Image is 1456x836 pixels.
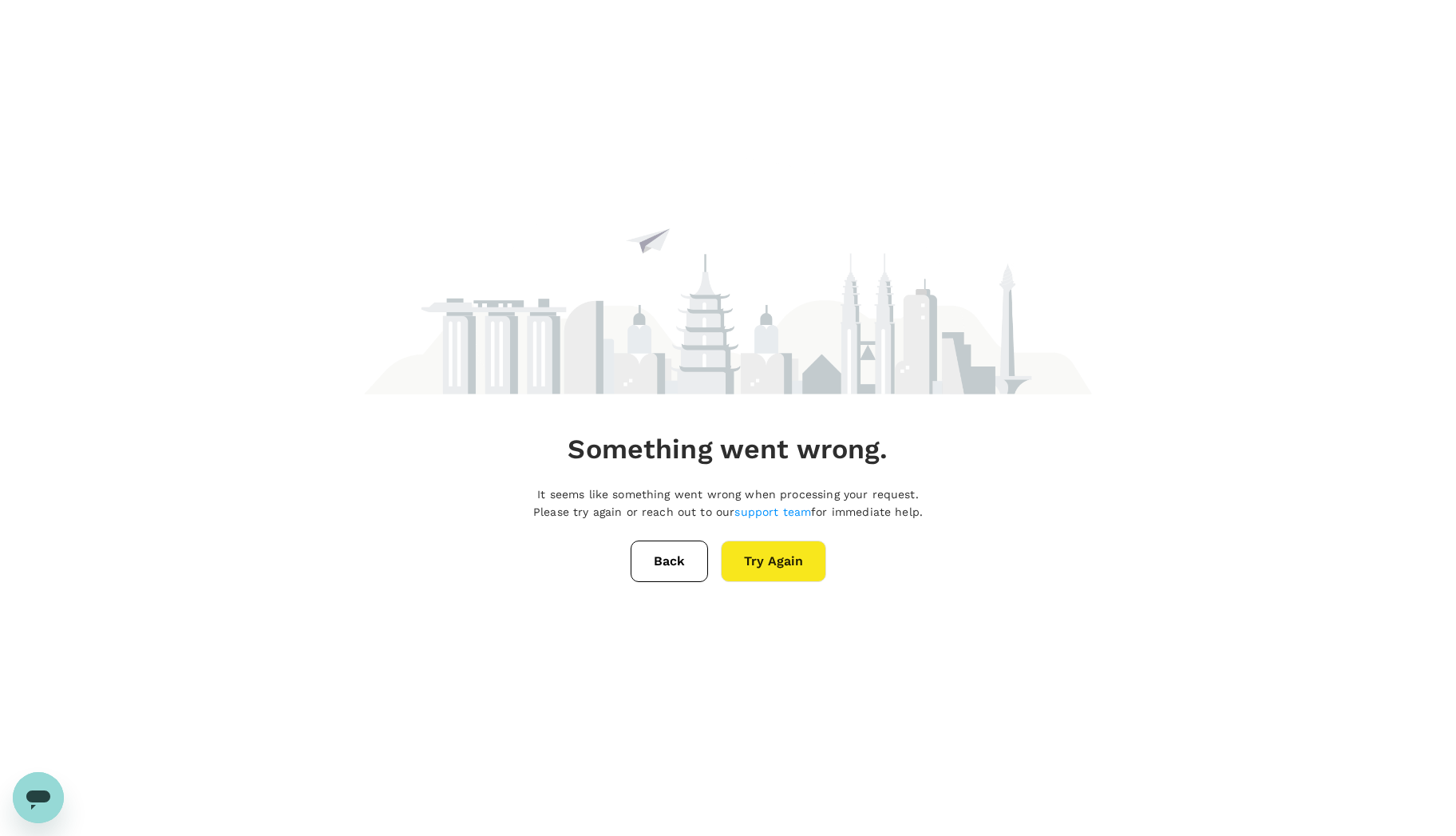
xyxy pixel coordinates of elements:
iframe: Button to launch messaging window [13,772,64,823]
a: support team [734,505,811,518]
h4: Something went wrong. [568,433,888,466]
button: Try Again [721,541,826,582]
img: maintenance [364,157,1092,394]
p: It seems like something went wrong when processing your request. Please try again or reach out to... [533,485,923,521]
button: Back [631,541,708,582]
